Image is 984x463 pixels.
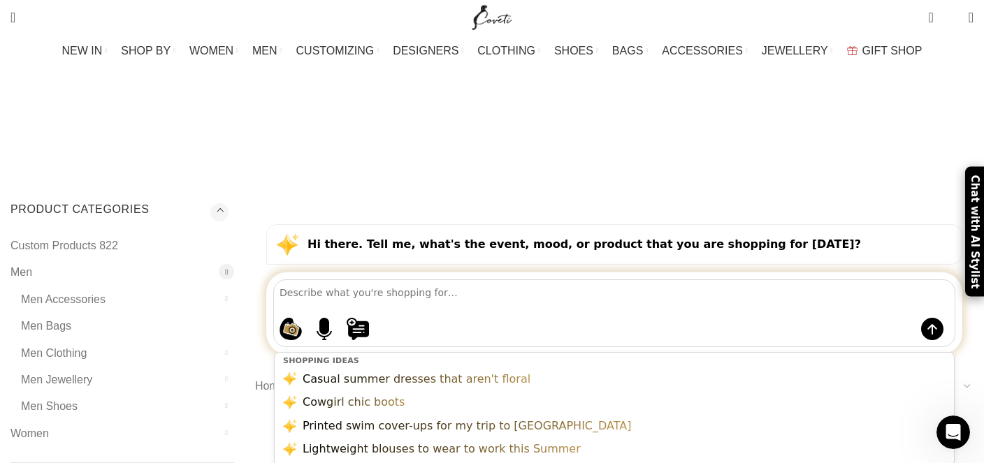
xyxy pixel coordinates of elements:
[121,37,175,65] a: SHOP BY
[10,420,217,447] a: Women
[3,37,981,65] div: Main navigation
[62,44,103,57] span: NEW IN
[189,37,238,65] a: WOMEN
[296,44,375,57] span: CUSTOMIZING
[477,37,540,65] a: CLOTHING
[469,10,516,22] a: Site logo
[21,286,217,313] a: Men Accessories
[921,3,940,31] a: 0
[3,3,22,31] a: Search
[947,14,957,24] span: 0
[847,37,922,65] a: GIFT SHOP
[477,44,535,57] span: CLOTHING
[862,44,922,57] span: GIFT SHOP
[189,44,233,57] span: WOMEN
[662,44,743,57] span: ACCESSORIES
[21,393,217,420] a: Men Shoes
[393,44,458,57] span: DESIGNERS
[762,44,828,57] span: JEWELLERY
[936,416,970,449] iframe: Intercom live chat
[944,3,958,31] div: My Wishlist
[612,37,648,65] a: BAGS
[10,259,217,286] a: Men
[252,44,277,57] span: MEN
[762,37,833,65] a: JEWELLERY
[662,37,748,65] a: ACCESSORIES
[252,37,282,65] a: MEN
[10,233,217,259] a: Custom Products 822
[393,37,463,65] a: DESIGNERS
[21,340,217,367] a: Men Clothing
[10,202,234,226] h3: Product categories
[21,367,217,393] a: Men Jewellery
[847,46,858,55] img: GiftBag
[554,44,593,57] span: SHOES
[21,313,217,339] a: Men Bags
[121,44,171,57] span: SHOP BY
[554,37,598,65] a: SHOES
[612,44,643,57] span: BAGS
[929,7,940,17] span: 0
[296,37,379,65] a: CUSTOMIZING
[62,37,108,65] a: NEW IN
